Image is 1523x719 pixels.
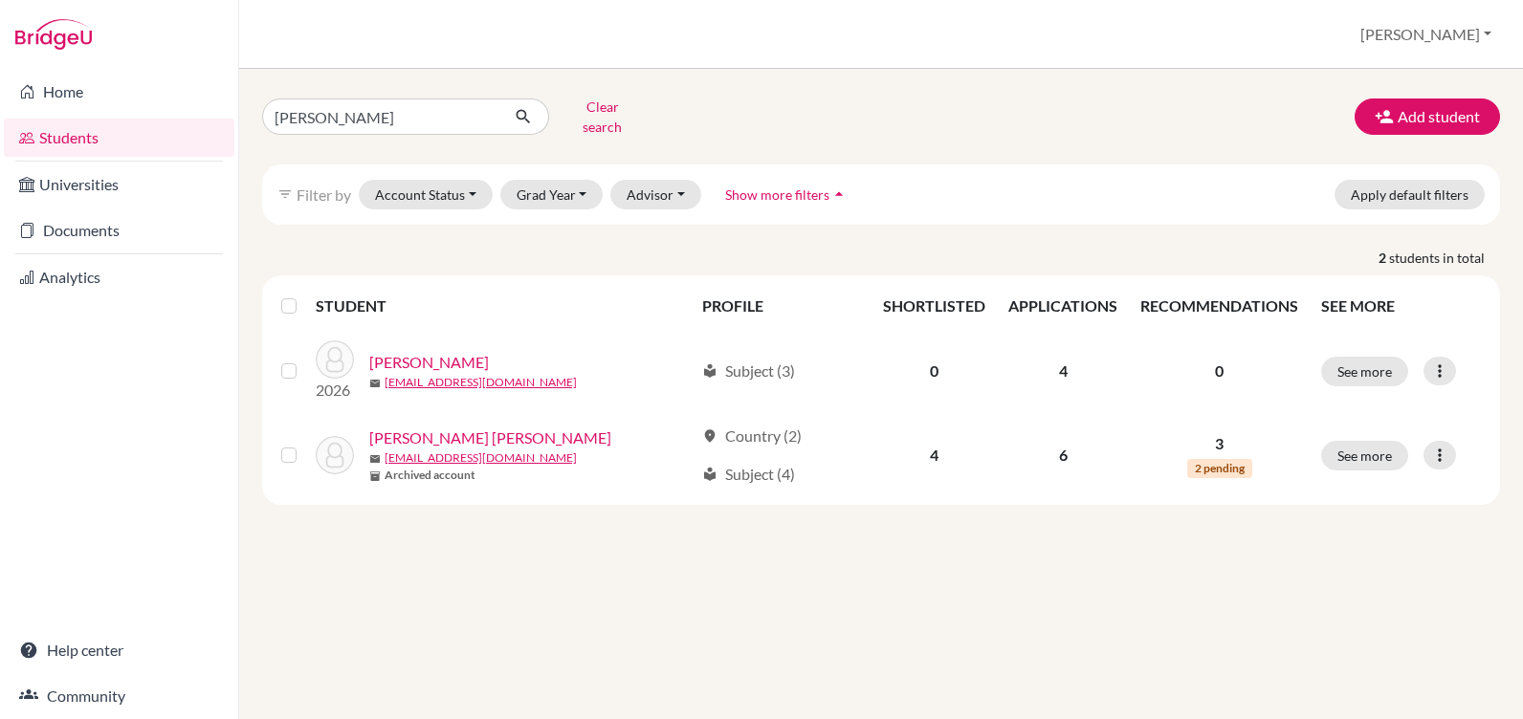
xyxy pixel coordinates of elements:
[369,351,489,374] a: [PERSON_NAME]
[997,413,1129,497] td: 6
[385,449,577,467] a: [EMAIL_ADDRESS][DOMAIN_NAME]
[1140,432,1298,455] p: 3
[702,467,717,482] span: local_library
[4,677,234,715] a: Community
[262,98,499,135] input: Find student by name...
[997,283,1129,329] th: APPLICATIONS
[1379,248,1389,268] strong: 2
[997,329,1129,413] td: 4
[1321,441,1408,470] button: See more
[4,631,234,669] a: Help center
[369,378,381,389] span: mail
[15,19,92,50] img: Bridge-U
[385,374,577,391] a: [EMAIL_ADDRESS][DOMAIN_NAME]
[702,428,717,444] span: location_on
[4,211,234,250] a: Documents
[725,186,829,203] span: Show more filters
[702,359,795,382] div: Subject (3)
[316,436,354,474] img: Majano Mahomar, Isabella
[549,92,655,142] button: Clear search
[1129,283,1310,329] th: RECOMMENDATIONS
[4,258,234,296] a: Analytics
[1352,16,1500,53] button: [PERSON_NAME]
[385,467,475,484] b: Archived account
[702,363,717,379] span: local_library
[1187,459,1252,478] span: 2 pending
[872,329,997,413] td: 0
[4,73,234,111] a: Home
[297,185,351,204] span: Filter by
[4,119,234,157] a: Students
[872,283,997,329] th: SHORTLISTED
[610,180,701,209] button: Advisor
[316,340,354,379] img: Majano, Lucianna
[1389,248,1500,268] span: students in total
[4,165,234,204] a: Universities
[702,425,802,447] div: Country (2)
[1321,357,1408,386] button: See more
[369,426,611,449] a: [PERSON_NAME] [PERSON_NAME]
[316,379,354,402] p: 2026
[702,463,795,486] div: Subject (4)
[369,470,381,482] span: inventory_2
[1140,359,1298,382] p: 0
[359,180,493,209] button: Account Status
[1355,98,1500,135] button: Add student
[829,185,849,204] i: arrow_drop_up
[1335,180,1485,209] button: Apply default filters
[691,283,872,329] th: PROFILE
[500,180,604,209] button: Grad Year
[872,413,997,497] td: 4
[277,186,293,202] i: filter_list
[316,283,691,329] th: STUDENT
[709,180,865,209] button: Show more filtersarrow_drop_up
[369,453,381,465] span: mail
[1310,283,1492,329] th: SEE MORE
